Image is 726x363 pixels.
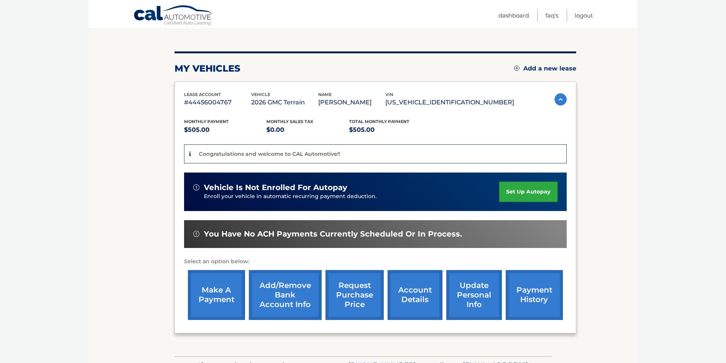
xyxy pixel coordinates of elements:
span: vin [385,92,393,97]
p: [PERSON_NAME] [318,97,385,108]
span: vehicle [251,92,270,97]
a: Dashboard [498,9,529,22]
a: set up autopay [499,182,557,202]
a: FAQ's [545,9,558,22]
span: You have no ACH payments currently scheduled or in process. [204,229,462,239]
p: $0.00 [266,125,349,135]
p: Select an option below: [184,257,567,266]
a: Logout [575,9,593,22]
span: Total Monthly Payment [349,119,409,124]
p: 2026 GMC Terrain [251,97,318,108]
a: payment history [506,270,563,320]
a: request purchase price [325,270,384,320]
img: alert-white.svg [193,184,199,190]
p: [US_VEHICLE_IDENTIFICATION_NUMBER] [385,97,514,108]
p: $505.00 [184,125,267,135]
span: lease account [184,92,221,97]
img: accordion-active.svg [555,93,567,106]
a: make a payment [188,270,245,320]
a: update personal info [446,270,502,320]
img: alert-white.svg [193,231,199,237]
img: add.svg [514,66,519,71]
a: Add/Remove bank account info [249,270,322,320]
a: Cal Automotive [133,5,213,27]
span: name [318,92,332,97]
span: Monthly Payment [184,119,229,124]
p: #44456004767 [184,97,251,108]
a: Add a new lease [514,65,576,72]
p: Congratulations and welcome to CAL Automotive!! [199,150,340,157]
p: $505.00 [349,125,432,135]
p: Enroll your vehicle in automatic recurring payment deduction. [204,192,500,201]
span: Monthly sales Tax [266,119,313,124]
h2: my vehicles [175,63,240,74]
span: vehicle is not enrolled for autopay [204,183,347,192]
a: account details [388,270,442,320]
